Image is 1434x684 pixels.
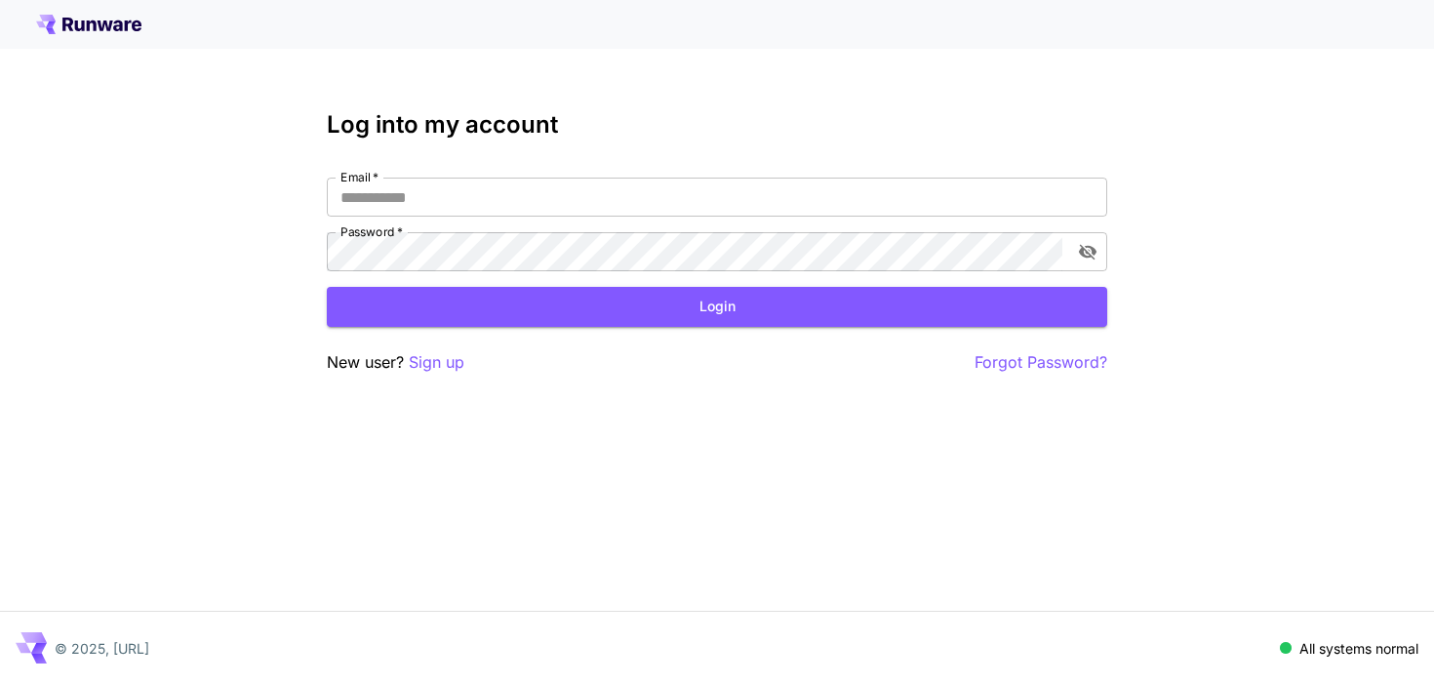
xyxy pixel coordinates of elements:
button: Login [327,287,1107,327]
p: New user? [327,350,464,375]
label: Password [340,223,403,240]
button: Sign up [409,350,464,375]
h3: Log into my account [327,111,1107,139]
p: All systems normal [1299,638,1418,659]
button: toggle password visibility [1070,234,1105,269]
button: Forgot Password? [975,350,1107,375]
p: © 2025, [URL] [55,638,149,659]
label: Email [340,169,378,185]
